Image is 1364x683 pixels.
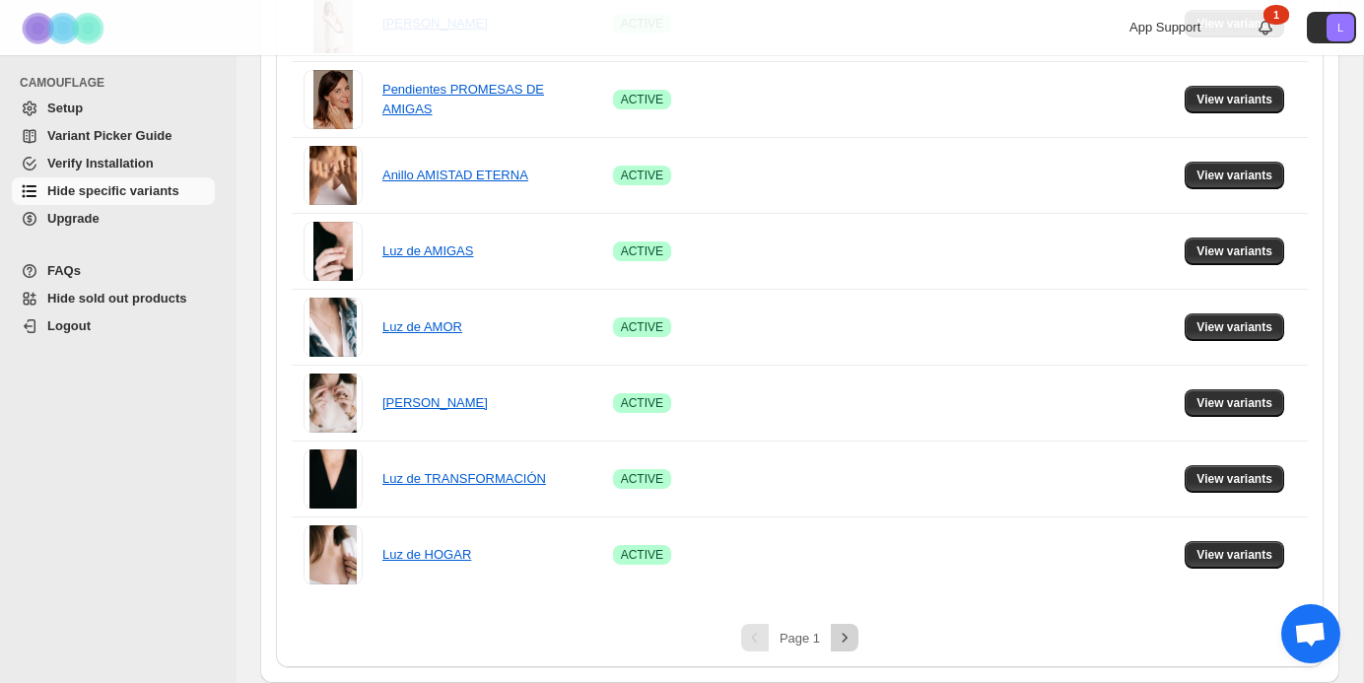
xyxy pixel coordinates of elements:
[1196,319,1272,335] span: View variants
[1256,18,1275,37] a: 1
[47,156,154,171] span: Verify Installation
[47,263,81,278] span: FAQs
[621,471,663,487] span: ACTIVE
[47,318,91,333] span: Logout
[780,631,820,646] span: Page 1
[1196,547,1272,563] span: View variants
[12,257,215,285] a: FAQs
[292,624,1308,651] nav: Pagination
[1263,5,1289,25] div: 1
[382,319,462,334] a: Luz de AMOR
[621,243,663,259] span: ACTIVE
[1281,604,1340,663] a: Chat öffnen
[1307,12,1356,43] button: Avatar with initials L
[831,624,858,651] button: Next
[1337,22,1343,34] text: L
[1196,92,1272,107] span: View variants
[621,319,663,335] span: ACTIVE
[47,128,171,143] span: Variant Picker Guide
[47,183,179,198] span: Hide specific variants
[382,243,474,258] a: Luz de AMIGAS
[382,168,528,182] a: Anillo AMISTAD ETERNA
[12,177,215,205] a: Hide specific variants
[47,211,100,226] span: Upgrade
[12,95,215,122] a: Setup
[382,82,544,116] a: Pendientes PROMESAS DE AMIGAS
[12,312,215,340] a: Logout
[20,75,223,91] span: CAMOUFLAGE
[382,471,546,486] a: Luz de TRANSFORMACIÓN
[16,1,114,55] img: Camouflage
[1185,465,1284,493] button: View variants
[1185,313,1284,341] button: View variants
[1196,168,1272,183] span: View variants
[1196,243,1272,259] span: View variants
[1185,541,1284,569] button: View variants
[12,122,215,150] a: Variant Picker Guide
[47,291,187,306] span: Hide sold out products
[12,150,215,177] a: Verify Installation
[1185,162,1284,189] button: View variants
[621,92,663,107] span: ACTIVE
[1129,20,1200,34] span: App Support
[382,547,471,562] a: Luz de HOGAR
[621,395,663,411] span: ACTIVE
[12,285,215,312] a: Hide sold out products
[1196,395,1272,411] span: View variants
[621,168,663,183] span: ACTIVE
[1185,238,1284,265] button: View variants
[47,101,83,115] span: Setup
[621,547,663,563] span: ACTIVE
[1327,14,1354,41] span: Avatar with initials L
[1196,471,1272,487] span: View variants
[1185,389,1284,417] button: View variants
[1185,86,1284,113] button: View variants
[382,395,488,410] a: [PERSON_NAME]
[12,205,215,233] a: Upgrade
